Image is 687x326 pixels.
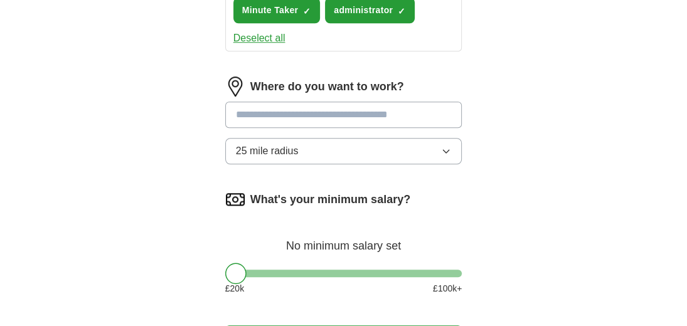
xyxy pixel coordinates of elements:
[250,191,410,208] label: What's your minimum salary?
[233,31,285,46] button: Deselect all
[225,138,462,164] button: 25 mile radius
[225,189,245,209] img: salary.png
[242,4,299,17] span: Minute Taker
[225,282,244,295] span: £ 20 k
[225,76,245,97] img: location.png
[398,6,405,16] span: ✓
[236,144,299,159] span: 25 mile radius
[303,6,311,16] span: ✓
[334,4,393,17] span: administrator
[225,224,462,255] div: No minimum salary set
[433,282,462,295] span: £ 100 k+
[250,78,404,95] label: Where do you want to work?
